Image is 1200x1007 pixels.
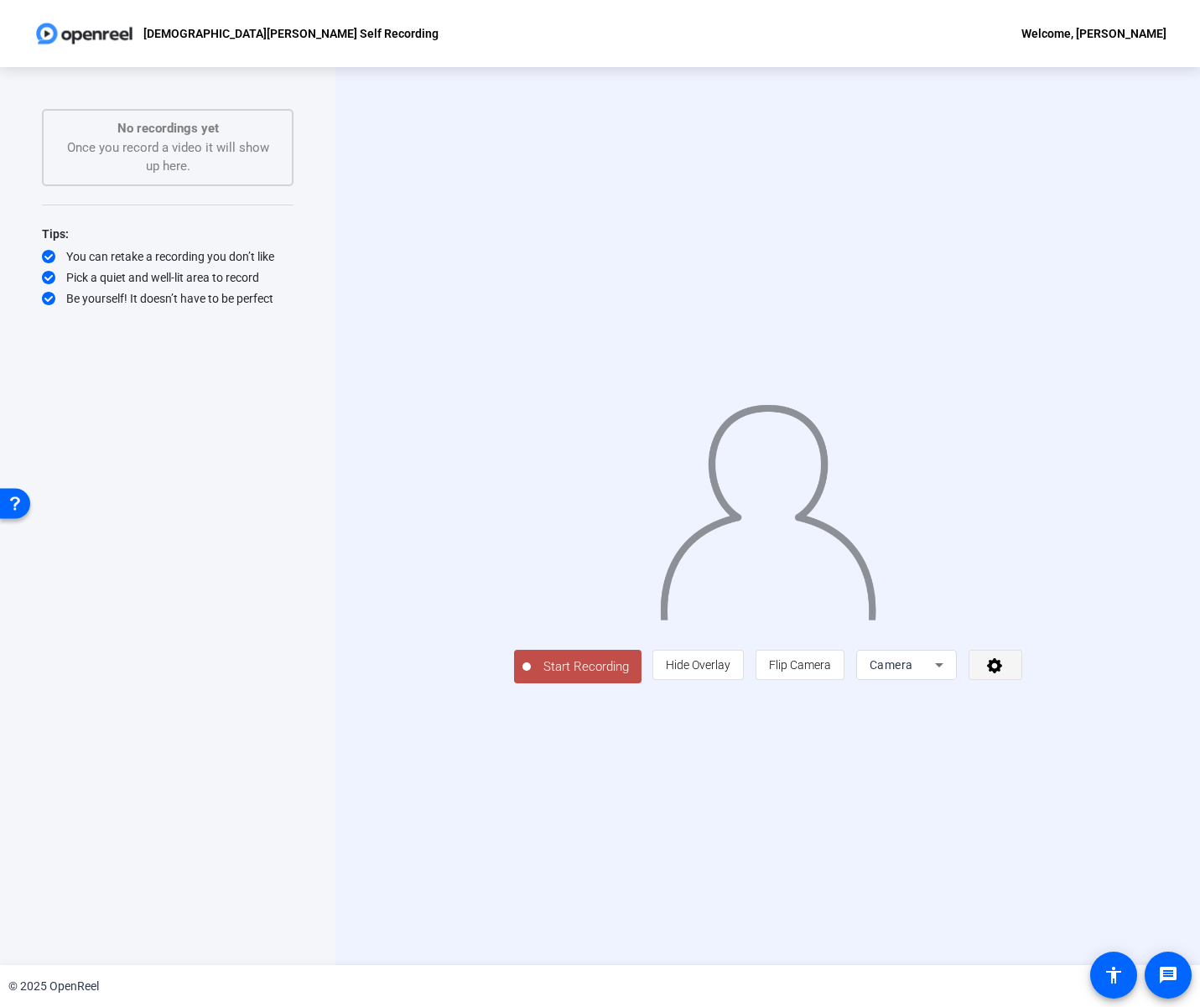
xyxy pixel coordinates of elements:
mat-icon: message [1158,965,1178,985]
img: OpenReel logo [34,17,135,50]
span: Camera [870,658,913,672]
div: Tips: [42,224,294,244]
div: © 2025 OpenReel [8,978,99,995]
button: Hide Overlay [652,650,744,680]
p: No recordings yet [60,119,275,138]
button: Start Recording [514,650,642,683]
div: Pick a quiet and well-lit area to record [42,269,294,286]
div: You can retake a recording you don’t like [42,248,294,265]
span: Start Recording [531,657,642,677]
button: Flip Camera [756,650,844,680]
div: Once you record a video it will show up here. [60,119,275,176]
span: Hide Overlay [666,658,730,672]
p: [DEMOGRAPHIC_DATA][PERSON_NAME] Self Recording [143,23,439,44]
div: Welcome, [PERSON_NAME] [1021,23,1166,44]
img: overlay [657,392,877,620]
div: Be yourself! It doesn’t have to be perfect [42,290,294,307]
span: Flip Camera [769,658,831,672]
mat-icon: accessibility [1104,965,1124,985]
